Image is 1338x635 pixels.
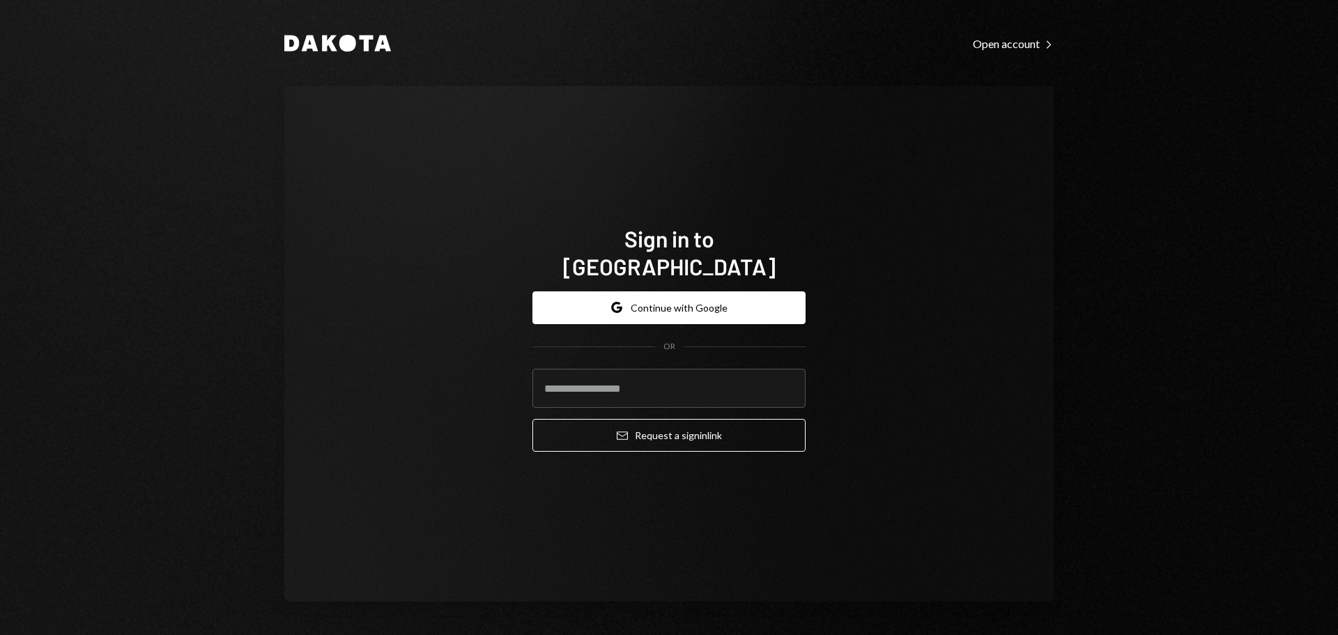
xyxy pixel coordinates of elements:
[532,224,806,280] h1: Sign in to [GEOGRAPHIC_DATA]
[973,36,1054,51] a: Open account
[532,419,806,452] button: Request a signinlink
[663,341,675,353] div: OR
[973,37,1054,51] div: Open account
[532,291,806,324] button: Continue with Google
